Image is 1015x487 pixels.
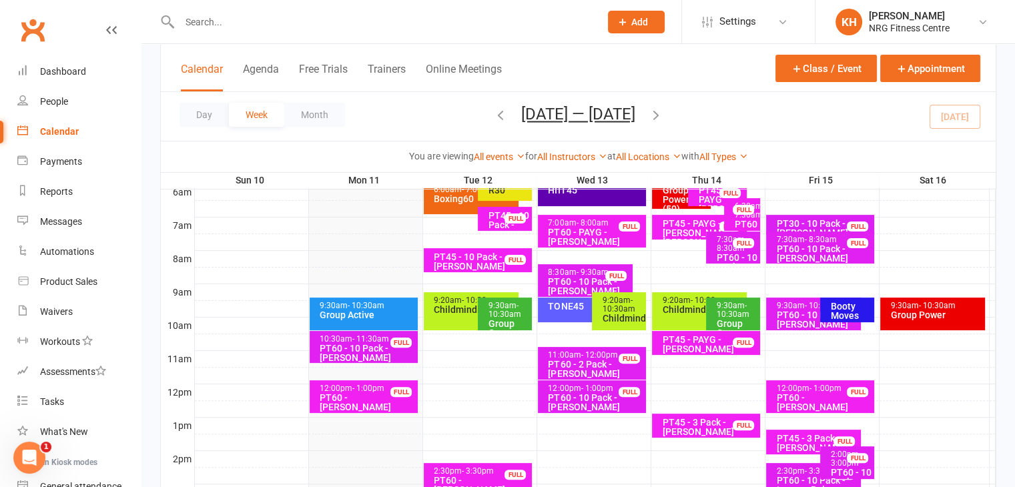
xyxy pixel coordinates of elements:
div: [PERSON_NAME] [869,10,950,22]
span: Add [631,17,648,27]
a: Automations [17,237,141,267]
div: PT60 - 10 Pack - [PERSON_NAME] [547,393,643,412]
div: 12:00pm [547,384,643,393]
div: Tasks [40,396,64,407]
button: Add [608,11,665,33]
span: - 3:00pm [830,450,860,468]
a: Payments [17,147,141,177]
span: - 11:30am [352,334,389,344]
div: PT45 - PAYG - 2:1 - [PERSON_NAME], [PERSON_NAME]... [661,219,744,247]
div: PT45 - 3 Pack - [PERSON_NAME] [661,418,757,436]
th: Thu 14 [651,172,765,189]
div: Product Sales [40,276,97,287]
div: 8:30am [547,268,630,277]
div: 9:30am [715,302,757,319]
div: Calendar [40,126,79,137]
div: 7:30am [715,235,757,253]
a: Calendar [17,117,141,147]
div: FULL [733,420,754,430]
div: FULL [605,271,627,281]
a: Product Sales [17,267,141,297]
div: PT60 - 10 Pack - [PERSON_NAME] [547,277,630,296]
button: Trainers [368,63,406,91]
div: PT60 - PAYG - [PERSON_NAME] [733,219,757,266]
input: Search... [176,13,591,31]
div: FULL [619,221,640,231]
div: 9:20am [661,296,744,305]
div: PT60 - PAYG - [PERSON_NAME] [547,227,643,246]
a: Workouts [17,327,141,357]
div: 7:00am [547,219,643,227]
a: All Locations [616,151,681,162]
th: 6am [161,183,194,200]
div: Group Power [890,310,982,320]
span: - 12:00pm [581,350,617,360]
th: 11am [161,350,194,367]
div: Waivers [40,306,73,317]
th: Fri 15 [765,172,879,189]
div: FULL [504,213,526,223]
span: - 10:30am [602,296,635,314]
span: - 1:00pm [352,384,384,393]
th: Mon 11 [308,172,422,189]
div: FULL [504,470,526,480]
div: FULL [619,354,640,364]
div: 2:00pm [829,450,872,468]
div: 9:20am [433,296,516,305]
a: Dashboard [17,57,141,87]
div: PT45 - PAYG - [PERSON_NAME] [661,335,757,354]
div: HIIT45 [547,185,643,195]
button: [DATE] — [DATE] [521,105,635,123]
span: - 10:30am [918,301,955,310]
div: Group Power (50) [661,185,708,213]
div: R30 [487,185,529,195]
div: FULL [733,338,754,348]
strong: with [681,151,699,161]
div: 6:30am [733,202,757,219]
th: Sun 10 [194,172,308,189]
div: NRG Fitness Centre [869,22,950,34]
th: 10am [161,317,194,334]
div: PT60 - 10 Pack - [PERSON_NAME] [775,244,872,263]
div: FULL [390,338,412,348]
div: 11:00am [547,351,643,360]
div: PT60 - 10 Pack - [PERSON_NAME] [319,344,415,362]
th: 1pm [161,417,194,434]
div: 2:30pm [433,467,529,476]
div: FULL [719,221,741,231]
span: - 7:00am [462,185,494,194]
div: Automations [40,246,94,257]
th: 7am [161,217,194,233]
th: 8am [161,250,194,267]
span: - 10:30am [716,301,749,319]
div: FULL [847,387,868,397]
div: Group Active [319,310,415,320]
div: Group Centergy [487,319,529,338]
span: - 10:30am [348,301,384,310]
a: People [17,87,141,117]
div: People [40,96,68,107]
div: PT30 - 10 Pack - [PERSON_NAME] [775,219,872,237]
span: - 10:30am [804,301,841,310]
span: 1 [41,442,51,452]
div: PT45 - 10 Pack - Dot Mulquiney [487,211,529,248]
span: Settings [719,7,756,37]
div: Messages [40,216,82,227]
span: - 10:30am [690,296,727,305]
div: 9:30am [890,302,982,310]
span: - 10:30am [488,301,521,319]
div: Workouts [40,336,80,347]
a: Waivers [17,297,141,327]
div: Booty Moves [829,302,872,320]
div: FULL [390,387,412,397]
div: FULL [733,205,754,215]
strong: at [607,151,616,161]
div: KH [835,9,862,35]
th: 2pm [161,450,194,467]
div: PT60 - 10 Pack - [PERSON_NAME] [775,310,858,329]
div: 9:20am [601,296,643,314]
div: Boxing60 [433,194,516,203]
div: Group Centergy [715,319,757,338]
button: Calendar [181,63,223,91]
div: FULL [847,453,868,463]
